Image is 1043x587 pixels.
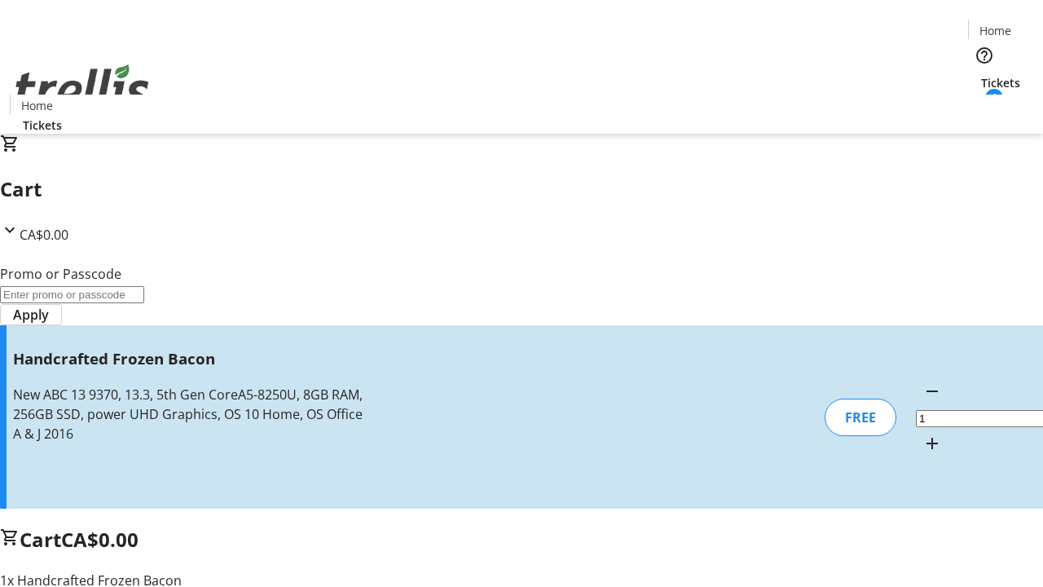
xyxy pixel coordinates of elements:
a: Tickets [968,74,1033,91]
button: Cart [968,91,1001,124]
span: Apply [13,305,49,324]
span: Home [979,22,1011,39]
button: Decrement by one [916,375,948,408]
span: CA$0.00 [20,226,68,244]
a: Home [969,22,1021,39]
div: New ABC 13 9370, 13.3, 5th Gen CoreA5-8250U, 8GB RAM, 256GB SSD, power UHD Graphics, OS 10 Home, ... [13,385,369,444]
button: Increment by one [916,427,948,460]
a: Home [11,97,63,114]
div: FREE [825,399,896,436]
span: CA$0.00 [61,526,139,553]
button: Help [968,39,1001,72]
span: Tickets [23,117,62,134]
span: Home [21,97,53,114]
span: Tickets [981,74,1020,91]
h3: Handcrafted Frozen Bacon [13,347,369,370]
a: Tickets [10,117,75,134]
img: Orient E2E Organization OyJwbvLMAj's Logo [10,46,155,128]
